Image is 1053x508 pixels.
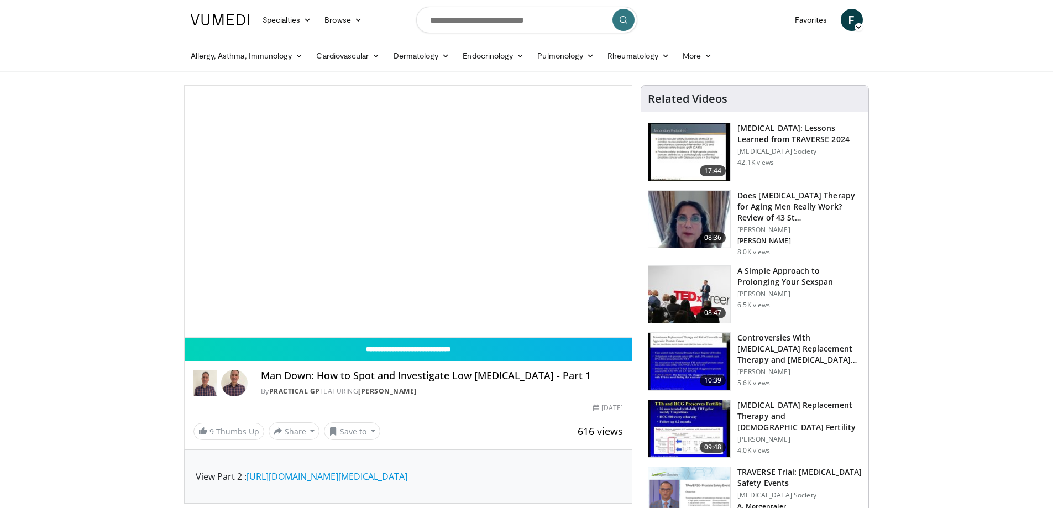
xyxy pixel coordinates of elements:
h3: Controversies With [MEDICAL_DATA] Replacement Therapy and [MEDICAL_DATA] Can… [737,332,862,365]
a: More [676,45,719,67]
p: 6.5K views [737,301,770,310]
p: [MEDICAL_DATA] Society [737,147,862,156]
h3: A Simple Approach to Prolonging Your Sexspan [737,265,862,287]
div: [DATE] [593,403,623,413]
a: Specialties [256,9,318,31]
img: 4d4bce34-7cbb-4531-8d0c-5308a71d9d6c.150x105_q85_crop-smart_upscale.jpg [648,191,730,248]
p: View Part 2 : [196,470,621,483]
p: [PERSON_NAME] [737,368,862,376]
a: Pulmonology [531,45,601,67]
a: Allergy, Asthma, Immunology [184,45,310,67]
input: Search topics, interventions [416,7,637,33]
h4: Man Down: How to Spot and Investigate Low [MEDICAL_DATA] - Part 1 [261,370,623,382]
p: [MEDICAL_DATA] Society [737,491,862,500]
span: 09:48 [700,442,726,453]
p: [PERSON_NAME] [737,435,862,444]
span: 08:36 [700,232,726,243]
h4: Related Videos [648,92,727,106]
a: 10:39 Controversies With [MEDICAL_DATA] Replacement Therapy and [MEDICAL_DATA] Can… [PERSON_NAME]... [648,332,862,391]
span: 17:44 [700,165,726,176]
a: Dermatology [387,45,457,67]
img: c4bd4661-e278-4c34-863c-57c104f39734.150x105_q85_crop-smart_upscale.jpg [648,266,730,323]
video-js: Video Player [185,86,632,338]
a: 08:36 Does [MEDICAL_DATA] Therapy for Aging Men Really Work? Review of 43 St… [PERSON_NAME] [PERS... [648,190,862,256]
a: F [841,9,863,31]
img: VuMedi Logo [191,14,249,25]
a: [URL][DOMAIN_NAME][MEDICAL_DATA] [247,470,407,483]
h3: [MEDICAL_DATA]: Lessons Learned from TRAVERSE 2024 [737,123,862,145]
a: Cardiovascular [310,45,386,67]
a: Endocrinology [456,45,531,67]
div: By FEATURING [261,386,623,396]
img: Practical GP [193,370,217,396]
p: [PERSON_NAME] [737,290,862,298]
img: 1317c62a-2f0d-4360-bee0-b1bff80fed3c.150x105_q85_crop-smart_upscale.jpg [648,123,730,181]
a: 08:47 A Simple Approach to Prolonging Your Sexspan [PERSON_NAME] 6.5K views [648,265,862,324]
button: Share [269,422,320,440]
img: 58e29ddd-d015-4cd9-bf96-f28e303b730c.150x105_q85_crop-smart_upscale.jpg [648,400,730,458]
p: 5.6K views [737,379,770,387]
a: [PERSON_NAME] [358,386,417,396]
h3: TRAVERSE Trial: [MEDICAL_DATA] Safety Events [737,467,862,489]
p: 42.1K views [737,158,774,167]
span: 616 views [578,425,623,438]
h3: Does [MEDICAL_DATA] Therapy for Aging Men Really Work? Review of 43 St… [737,190,862,223]
a: Rheumatology [601,45,676,67]
button: Save to [324,422,380,440]
a: 09:48 [MEDICAL_DATA] Replacement Therapy and [DEMOGRAPHIC_DATA] Fertility [PERSON_NAME] 4.0K views [648,400,862,458]
img: Avatar [221,370,248,396]
a: Favorites [788,9,834,31]
p: 4.0K views [737,446,770,455]
h3: [MEDICAL_DATA] Replacement Therapy and [DEMOGRAPHIC_DATA] Fertility [737,400,862,433]
img: 418933e4-fe1c-4c2e-be56-3ce3ec8efa3b.150x105_q85_crop-smart_upscale.jpg [648,333,730,390]
p: [PERSON_NAME] [737,237,862,245]
span: 10:39 [700,375,726,386]
a: 17:44 [MEDICAL_DATA]: Lessons Learned from TRAVERSE 2024 [MEDICAL_DATA] Society 42.1K views [648,123,862,181]
p: [PERSON_NAME] [737,226,862,234]
a: Practical GP [269,386,320,396]
span: 9 [209,426,214,437]
span: 08:47 [700,307,726,318]
a: 9 Thumbs Up [193,423,264,440]
a: Browse [318,9,369,31]
p: 8.0K views [737,248,770,256]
